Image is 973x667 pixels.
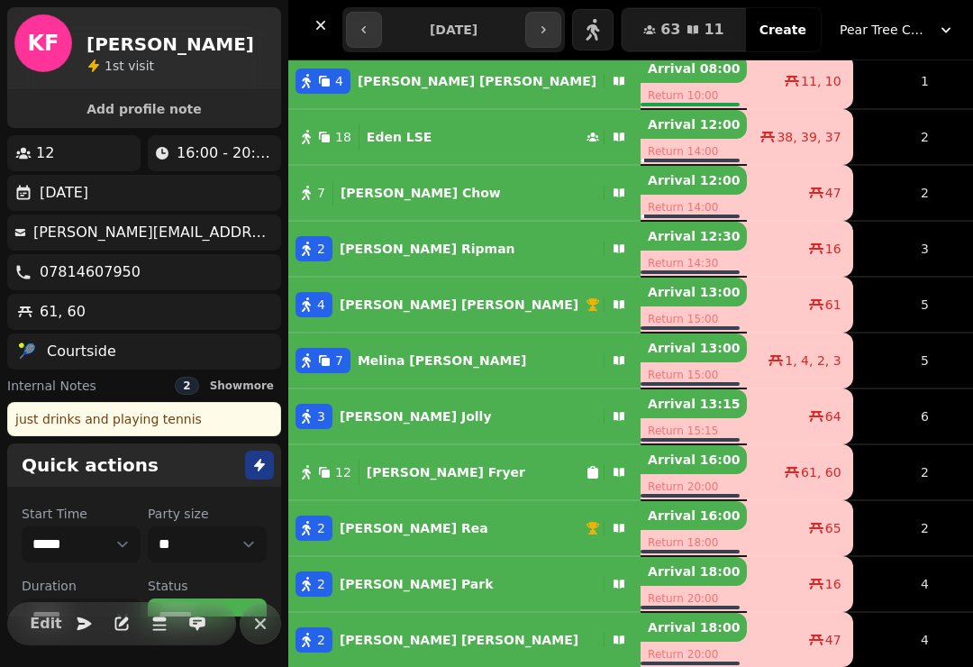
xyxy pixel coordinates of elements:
span: 47 [825,631,841,649]
span: 61, 60 [801,463,841,481]
h2: [PERSON_NAME] [86,32,254,57]
p: Arrival 13:15 [641,389,747,418]
p: Arrival 13:00 [641,333,747,362]
button: Showmore [203,377,281,395]
span: 47 [825,184,841,202]
span: 16 [825,575,841,593]
td: 4 [853,612,940,667]
p: Arrival 16:00 [641,445,747,474]
td: 2 [853,109,940,165]
span: KF [28,32,59,54]
button: 2[PERSON_NAME] Park [288,562,641,606]
p: Return 20:00 [641,474,747,499]
td: 4 [853,556,940,612]
p: 12 [36,142,54,164]
label: Status [148,577,267,595]
button: 7Melina [PERSON_NAME] [288,339,641,382]
td: 2 [853,500,940,556]
span: Show more [210,380,274,391]
p: Return 18:00 [641,530,747,555]
span: 11 [704,23,723,37]
span: 2 [317,575,325,593]
p: Arrival 12:00 [641,166,747,195]
span: Internal Notes [7,377,96,395]
p: 16:00 - 20:00 [177,142,274,164]
p: [PERSON_NAME] Chow [341,184,501,202]
span: 18 [335,128,351,146]
p: Return 14:30 [641,251,747,276]
span: Edit [35,617,57,631]
div: 2 [175,377,198,395]
td: 3 [853,221,940,277]
td: 1 [853,54,940,110]
button: Edit [28,606,64,642]
p: visit [105,57,154,75]
span: 1 [105,59,113,73]
span: Add profile note [29,103,259,115]
p: [PERSON_NAME] Fryer [367,463,525,481]
p: Return 15:00 [641,362,747,388]
button: Pear Tree Cafe ([GEOGRAPHIC_DATA]) [829,14,966,46]
p: [PERSON_NAME] [PERSON_NAME] [340,631,578,649]
p: Return 14:00 [641,195,747,220]
span: 63 [660,23,680,37]
button: 6311 [622,8,746,51]
label: Start Time [22,505,141,523]
span: st [113,59,128,73]
p: Arrival 12:30 [641,222,747,251]
button: Create [745,8,821,51]
button: 18Eden LSE [288,115,641,159]
p: Return 10:00 [641,83,747,108]
span: 64 [825,407,841,425]
td: 2 [853,444,940,500]
p: Melina [PERSON_NAME] [358,352,526,370]
td: 6 [853,388,940,444]
button: 4[PERSON_NAME] [PERSON_NAME] [288,59,641,103]
p: [PERSON_NAME] [PERSON_NAME] [358,72,596,90]
span: 65 [825,519,841,537]
td: 5 [853,277,940,333]
span: 3 [317,407,325,425]
button: 2[PERSON_NAME] Ripman [288,227,641,270]
span: 61 [825,296,841,314]
p: Courtside [47,341,116,362]
button: 7[PERSON_NAME] Chow [288,171,641,215]
span: Pear Tree Cafe ([GEOGRAPHIC_DATA]) [840,21,930,39]
button: Add profile note [14,97,274,121]
div: just drinks and playing tennis [7,402,281,436]
p: 🎾 [18,341,36,362]
p: [PERSON_NAME] [PERSON_NAME] [340,296,578,314]
button: 2[PERSON_NAME] [PERSON_NAME] [288,618,641,662]
label: Duration [22,577,141,595]
span: 11, 10 [801,72,841,90]
p: Arrival 13:00 [641,278,747,306]
p: Arrival 18:00 [641,613,747,642]
p: [PERSON_NAME] Jolly [340,407,492,425]
p: Return 15:00 [641,306,747,332]
button: 3[PERSON_NAME] Jolly [288,395,641,438]
label: Party size [148,505,267,523]
span: 7 [317,184,325,202]
td: 2 [853,165,940,221]
p: Arrival 08:00 [641,54,747,83]
p: Arrival 16:00 [641,501,747,530]
p: Return 20:00 [641,586,747,611]
p: Return 15:15 [641,418,747,443]
button: 12[PERSON_NAME] Fryer [288,451,641,494]
p: Eden LSE [367,128,432,146]
h2: Quick actions [22,452,159,478]
p: Return 14:00 [641,139,747,164]
p: [PERSON_NAME] Park [340,575,494,593]
p: Return 20:00 [641,642,747,667]
button: 2[PERSON_NAME] Rea [288,507,641,550]
td: 5 [853,333,940,388]
p: 07814607950 [40,261,141,283]
p: [PERSON_NAME][EMAIL_ADDRESS][DOMAIN_NAME] [33,222,274,243]
p: [DATE] [40,182,88,204]
span: 2 [317,519,325,537]
span: 12 [335,463,351,481]
p: Arrival 18:00 [641,557,747,586]
span: 4 [335,72,343,90]
span: 1, 4, 2, 3 [785,352,841,370]
span: 38, 39, 37 [777,128,841,146]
